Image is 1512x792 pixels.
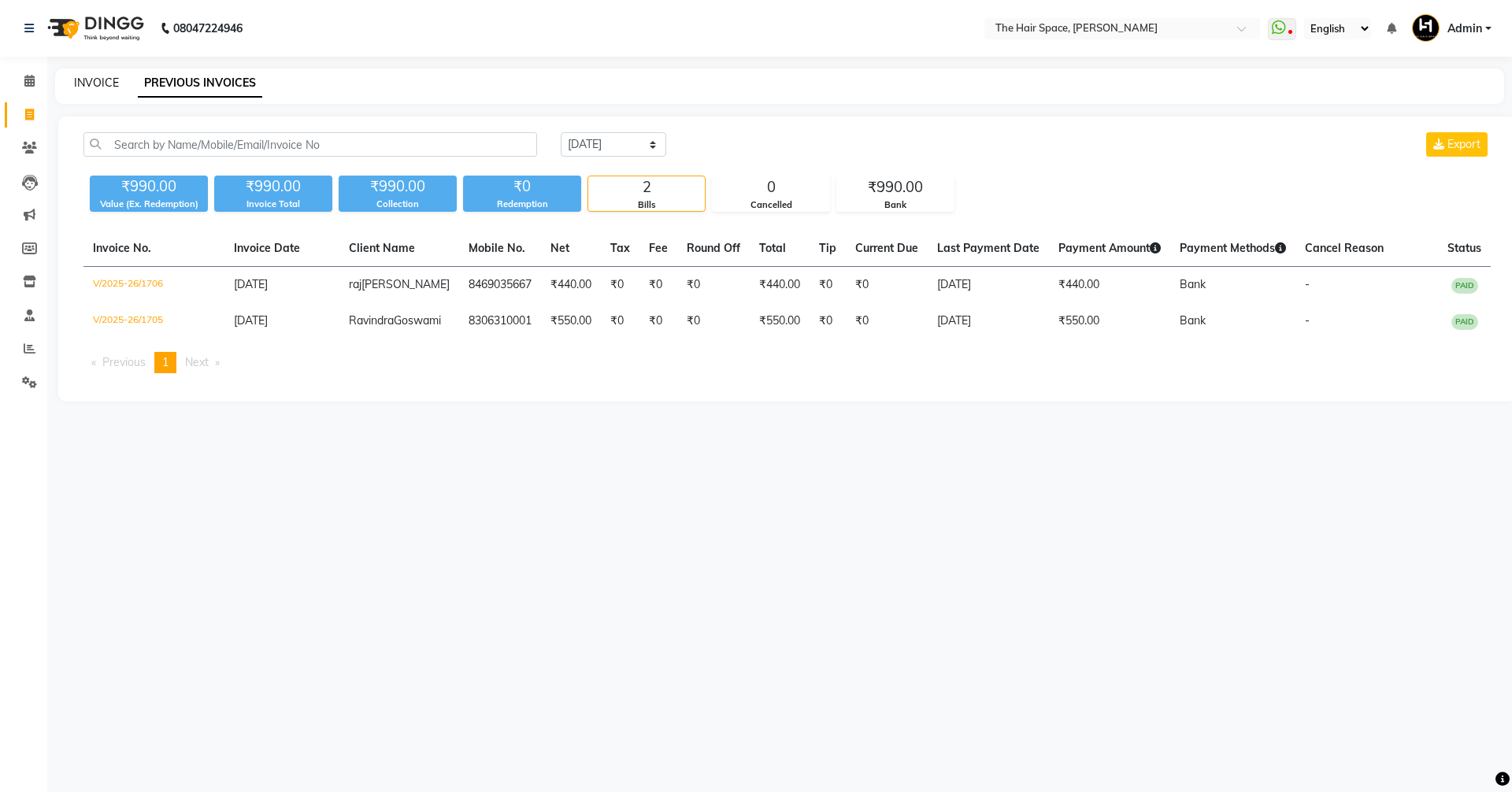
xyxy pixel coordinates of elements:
div: Invoice Total [214,198,332,211]
span: Invoice No. [93,241,151,255]
span: Bank [1180,277,1206,291]
td: ₹0 [810,303,846,339]
td: ₹550.00 [750,303,810,339]
span: Client Name [349,241,415,255]
td: V/2025-26/1706 [83,267,224,304]
span: Previous [102,355,146,369]
td: ₹0 [846,267,928,304]
td: ₹440.00 [541,267,601,304]
span: Goswami [394,313,441,328]
span: Tip [819,241,836,255]
button: Export [1426,132,1488,157]
div: Bills [588,198,705,212]
td: ₹0 [601,267,639,304]
span: Total [759,241,786,255]
td: ₹0 [639,303,677,339]
div: Value (Ex. Redemption) [90,198,208,211]
td: 8469035667 [459,267,541,304]
span: Net [550,241,569,255]
td: ₹0 [677,303,750,339]
span: Mobile No. [469,241,525,255]
td: 8306310001 [459,303,541,339]
td: ₹0 [846,303,928,339]
span: Tax [610,241,630,255]
div: 2 [588,176,705,198]
input: Search by Name/Mobile/Email/Invoice No [83,132,537,157]
b: 08047224946 [173,6,243,50]
div: Cancelled [713,198,829,212]
span: 1 [162,355,169,369]
span: Round Off [687,241,740,255]
td: [DATE] [928,267,1049,304]
div: Bank [837,198,954,212]
div: ₹0 [463,176,581,198]
td: ₹0 [639,267,677,304]
span: - [1305,277,1310,291]
td: V/2025-26/1705 [83,303,224,339]
span: Last Payment Date [937,241,1039,255]
div: ₹990.00 [214,176,332,198]
span: Current Due [855,241,918,255]
div: 0 [713,176,829,198]
span: Ravindra [349,313,394,328]
td: ₹440.00 [750,267,810,304]
span: PAID [1451,314,1478,330]
td: ₹440.00 [1049,267,1170,304]
td: ₹550.00 [1049,303,1170,339]
span: Export [1447,137,1480,151]
td: [DATE] [928,303,1049,339]
span: Next [185,355,209,369]
span: Payment Amount [1058,241,1161,255]
span: Payment Methods [1180,241,1286,255]
a: PREVIOUS INVOICES [138,69,262,98]
div: Redemption [463,198,581,211]
span: [DATE] [234,277,268,291]
span: [DATE] [234,313,268,328]
div: ₹990.00 [339,176,457,198]
img: logo [40,6,148,50]
img: Admin [1412,14,1440,42]
div: Collection [339,198,457,211]
nav: Pagination [83,352,1491,373]
span: Invoice Date [234,241,300,255]
span: raj [349,277,361,291]
span: PAID [1451,278,1478,294]
span: Fee [649,241,668,255]
span: Bank [1180,313,1206,328]
span: Status [1447,241,1481,255]
div: ₹990.00 [90,176,208,198]
span: - [1305,313,1310,328]
td: ₹0 [601,303,639,339]
span: [PERSON_NAME] [361,277,450,291]
td: ₹0 [810,267,846,304]
span: Cancel Reason [1305,241,1384,255]
td: ₹550.00 [541,303,601,339]
div: ₹990.00 [837,176,954,198]
span: Admin [1447,20,1482,37]
a: INVOICE [74,76,119,90]
td: ₹0 [677,267,750,304]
